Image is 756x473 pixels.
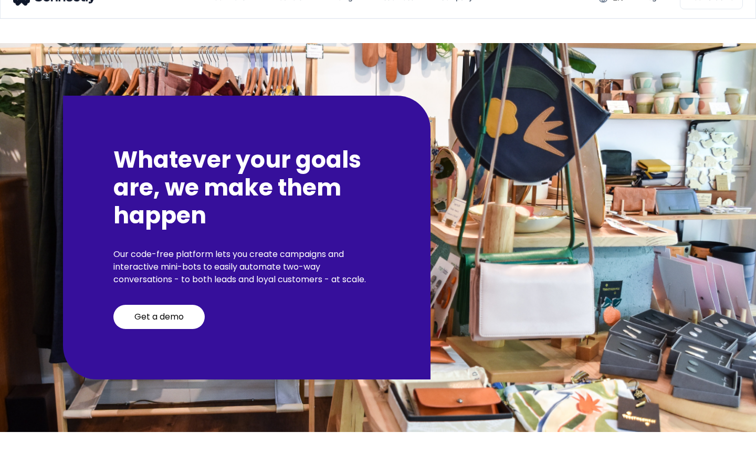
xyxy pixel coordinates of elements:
[21,455,63,469] ul: Language list
[113,305,205,329] a: Get a demo
[10,455,63,469] aside: Language selected: English
[113,146,380,229] h2: Whatever your goals are, we make them happen
[134,312,184,322] div: Get a demo
[113,248,380,286] p: Our code-free platform lets you create campaigns and interactive mini-bots to easily automate two...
